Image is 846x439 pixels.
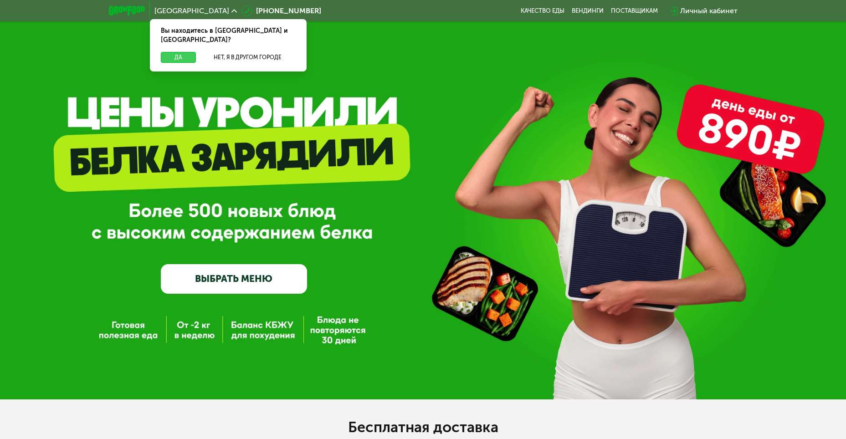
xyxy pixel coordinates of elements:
a: Качество еды [521,7,564,15]
div: Вы находитесь в [GEOGRAPHIC_DATA] и [GEOGRAPHIC_DATA]? [150,19,307,52]
div: Личный кабинет [680,5,738,16]
button: Да [161,52,196,63]
h2: Бесплатная доставка [168,418,678,436]
a: Вендинги [572,7,604,15]
a: ВЫБРАТЬ МЕНЮ [161,264,307,293]
a: [PHONE_NUMBER] [241,5,321,16]
span: [GEOGRAPHIC_DATA] [154,7,229,15]
div: поставщикам [611,7,658,15]
button: Нет, я в другом городе [200,52,296,63]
